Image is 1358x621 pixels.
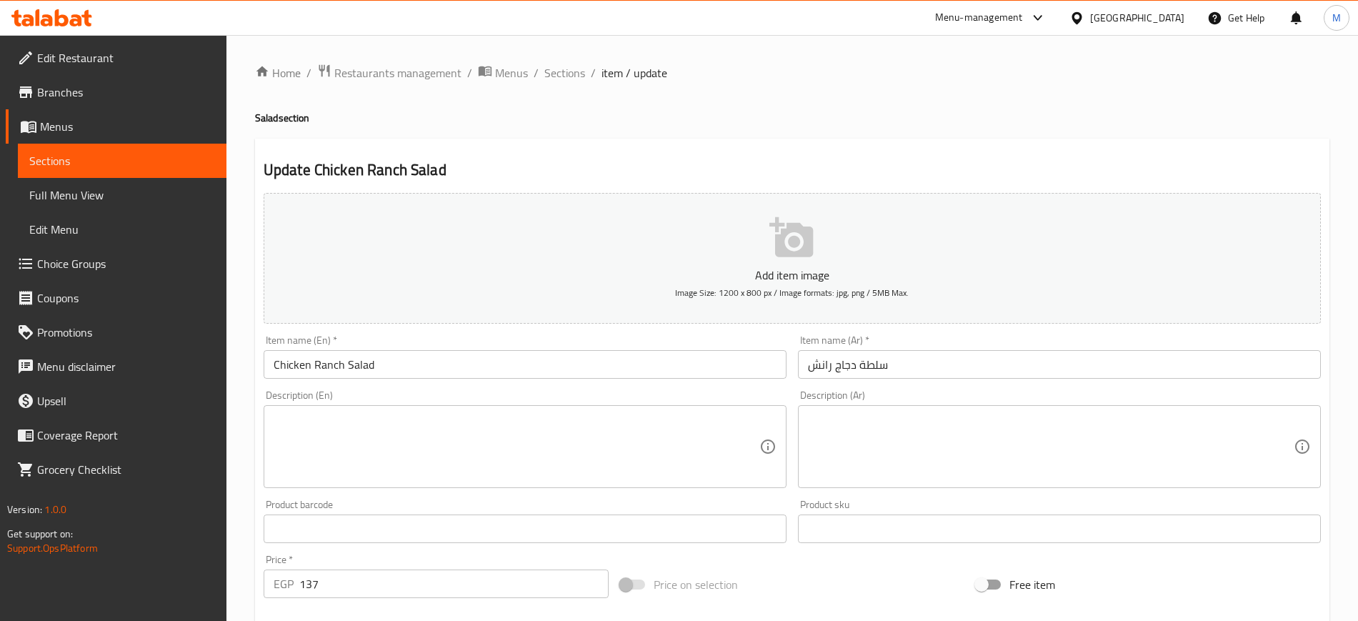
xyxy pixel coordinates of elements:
[7,500,42,519] span: Version:
[255,64,301,81] a: Home
[18,144,226,178] a: Sections
[6,41,226,75] a: Edit Restaurant
[37,461,215,478] span: Grocery Checklist
[37,392,215,409] span: Upsell
[29,187,215,204] span: Full Menu View
[6,452,226,487] a: Grocery Checklist
[1009,576,1055,593] span: Free item
[37,358,215,375] span: Menu disclaimer
[935,9,1023,26] div: Menu-management
[6,281,226,315] a: Coupons
[37,324,215,341] span: Promotions
[299,570,609,598] input: Please enter price
[317,64,461,82] a: Restaurants management
[1090,10,1184,26] div: [GEOGRAPHIC_DATA]
[37,289,215,307] span: Coupons
[6,75,226,109] a: Branches
[495,64,528,81] span: Menus
[6,247,226,281] a: Choice Groups
[334,64,461,81] span: Restaurants management
[37,255,215,272] span: Choice Groups
[274,575,294,592] p: EGP
[37,427,215,444] span: Coverage Report
[29,152,215,169] span: Sections
[478,64,528,82] a: Menus
[37,84,215,101] span: Branches
[544,64,585,81] a: Sections
[286,267,1299,284] p: Add item image
[6,418,226,452] a: Coverage Report
[306,64,311,81] li: /
[264,159,1321,181] h2: Update Chicken Ranch Salad
[654,576,738,593] span: Price on selection
[7,539,98,557] a: Support.OpsPlatform
[255,111,1329,125] h4: Salad section
[798,350,1321,379] input: Enter name Ar
[798,515,1321,543] input: Please enter product sku
[6,315,226,349] a: Promotions
[37,49,215,66] span: Edit Restaurant
[6,109,226,144] a: Menus
[264,515,787,543] input: Please enter product barcode
[6,384,226,418] a: Upsell
[40,118,215,135] span: Menus
[534,64,539,81] li: /
[1332,10,1341,26] span: M
[601,64,667,81] span: item / update
[18,178,226,212] a: Full Menu View
[264,350,787,379] input: Enter name En
[591,64,596,81] li: /
[29,221,215,238] span: Edit Menu
[18,212,226,247] a: Edit Menu
[264,193,1321,324] button: Add item imageImage Size: 1200 x 800 px / Image formats: jpg, png / 5MB Max.
[255,64,1329,82] nav: breadcrumb
[7,525,73,543] span: Get support on:
[44,500,66,519] span: 1.0.0
[467,64,472,81] li: /
[6,349,226,384] a: Menu disclaimer
[675,284,909,301] span: Image Size: 1200 x 800 px / Image formats: jpg, png / 5MB Max.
